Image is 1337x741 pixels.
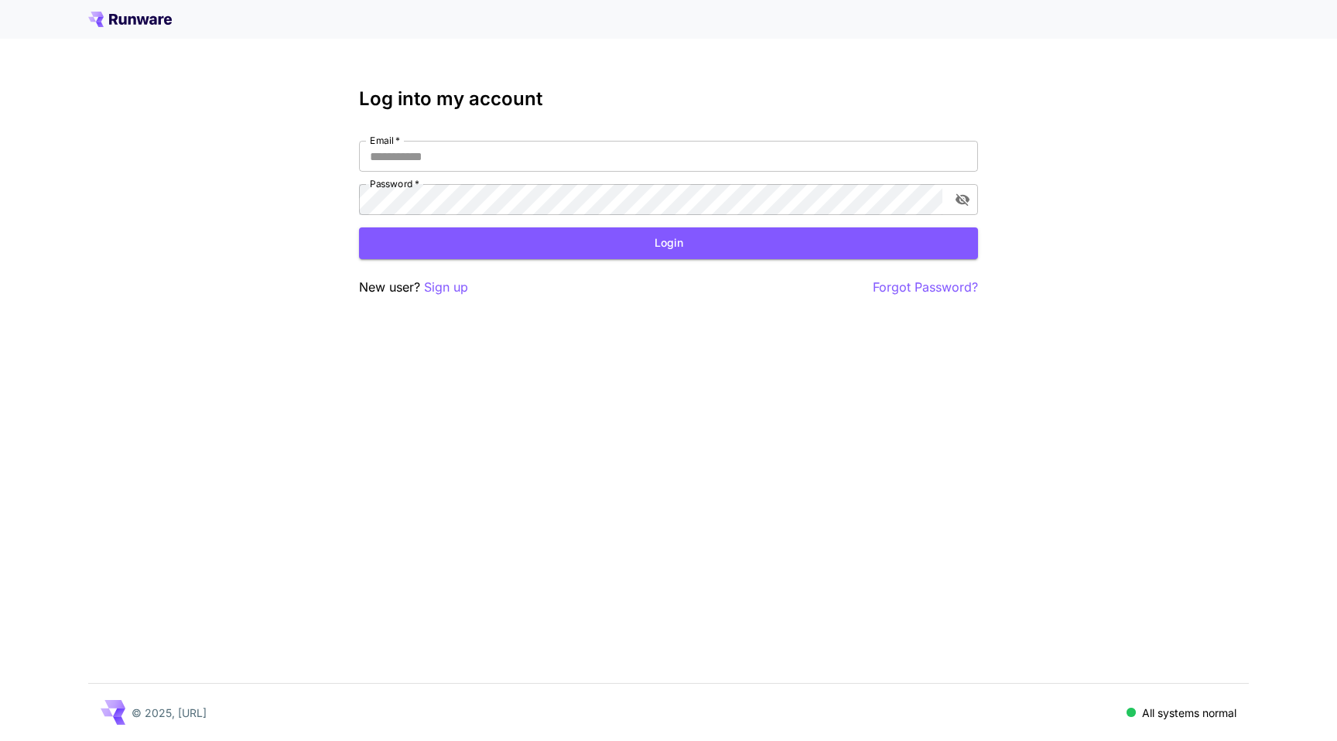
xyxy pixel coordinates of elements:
[132,705,207,721] p: © 2025, [URL]
[359,88,978,110] h3: Log into my account
[424,278,468,297] button: Sign up
[370,134,400,147] label: Email
[359,227,978,259] button: Login
[949,186,976,213] button: toggle password visibility
[359,278,468,297] p: New user?
[370,177,419,190] label: Password
[1142,705,1236,721] p: All systems normal
[873,278,978,297] button: Forgot Password?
